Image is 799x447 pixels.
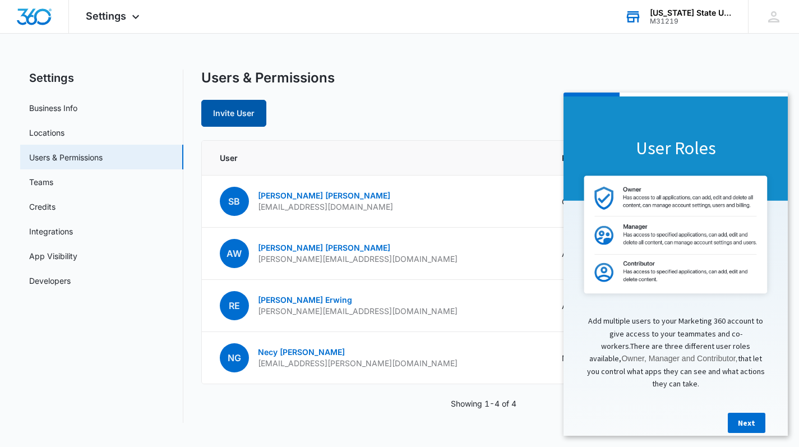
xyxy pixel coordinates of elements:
[548,228,626,280] td: Admin
[220,249,249,259] a: AW
[220,239,249,268] span: AW
[548,176,626,228] td: Owner
[258,358,458,369] p: [EMAIL_ADDRESS][PERSON_NAME][DOMAIN_NAME]
[29,250,77,262] a: App Visibility
[20,70,183,86] h2: Settings
[220,301,249,311] a: RE
[650,8,732,17] div: account name
[258,295,352,305] a: [PERSON_NAME] Erwing
[548,280,626,332] td: Admin
[29,225,73,237] a: Integrations
[548,332,626,384] td: Manager
[220,353,249,363] a: NG
[258,201,393,213] p: [EMAIL_ADDRESS][DOMAIN_NAME]
[201,108,266,118] a: Invite User
[258,254,458,265] p: [PERSON_NAME][EMAIL_ADDRESS][DOMAIN_NAME]
[220,152,535,164] span: User
[220,291,249,320] span: RE
[258,347,345,357] a: Necy [PERSON_NAME]
[258,306,458,317] p: [PERSON_NAME][EMAIL_ADDRESS][DOMAIN_NAME]
[220,187,249,216] span: SB
[201,70,335,86] h1: Users & Permissions
[29,176,53,188] a: Teams
[58,261,174,270] span: Owner, Manager and Contributor,
[220,197,249,206] a: SB
[650,17,732,25] div: account id
[201,100,266,127] button: Invite User
[164,320,202,340] a: Next
[451,398,516,409] p: Showing 1-4 of 4
[29,275,71,287] a: Developers
[29,151,103,163] a: Users & Permissions
[258,243,390,252] a: [PERSON_NAME] [PERSON_NAME]
[29,201,56,213] a: Credits
[86,10,126,22] span: Settings
[29,127,64,139] a: Locations
[11,222,213,297] p: Add multiple users to your Marketing 360 account to give access to your teammates and co-workers....
[562,152,612,164] span: Role
[258,191,390,200] a: [PERSON_NAME] [PERSON_NAME]
[220,343,249,372] span: NG
[29,102,77,114] a: Business Info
